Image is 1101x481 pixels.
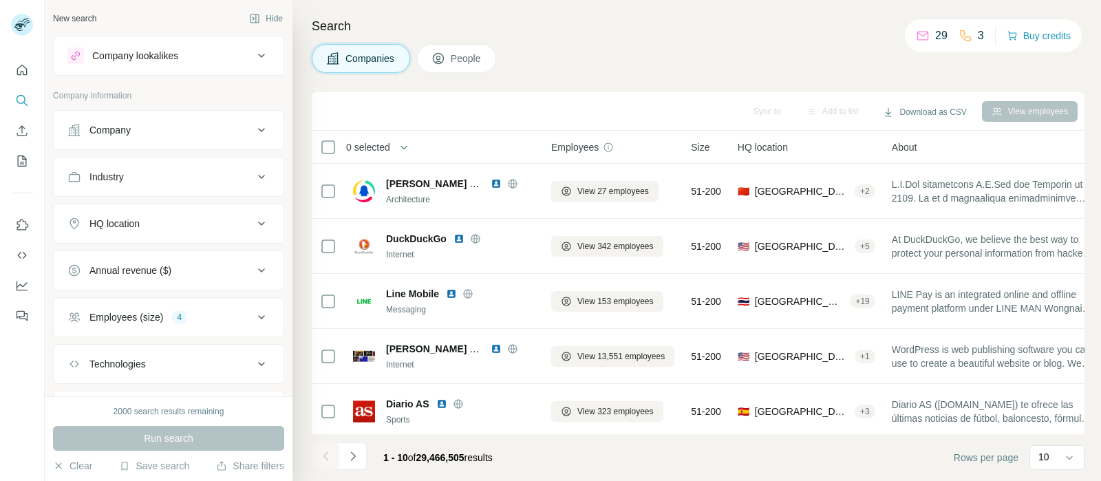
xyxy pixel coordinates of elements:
[738,184,749,198] span: 🇨🇳
[978,28,984,44] p: 3
[386,232,447,246] span: DuckDuckGo
[53,89,284,102] p: Company information
[873,102,976,122] button: Download as CSV
[54,39,284,72] button: Company lookalikes
[892,288,1095,315] span: LINE Pay is an integrated online and offline payment platform under LINE MAN Wongnai and LINE [GE...
[577,295,654,308] span: View 153 employees
[89,170,124,184] div: Industry
[11,213,33,237] button: Use Surfe on LinkedIn
[551,140,599,154] span: Employees
[54,254,284,287] button: Annual revenue ($)
[89,310,163,324] div: Employees (size)
[954,451,1018,464] span: Rows per page
[855,405,875,418] div: + 3
[89,264,171,277] div: Annual revenue ($)
[92,49,178,63] div: Company lookalikes
[408,452,416,463] span: of
[850,295,875,308] div: + 19
[345,52,396,65] span: Companies
[239,8,292,29] button: Hide
[691,350,721,363] span: 51-200
[892,140,917,154] span: About
[691,405,721,418] span: 51-200
[353,235,375,257] img: Logo of DuckDuckGo
[11,88,33,113] button: Search
[53,459,92,473] button: Clear
[54,114,284,147] button: Company
[11,149,33,173] button: My lists
[54,394,284,427] button: Keywords
[738,350,749,363] span: 🇺🇸
[386,397,429,411] span: Diario AS
[935,28,948,44] p: 29
[386,178,610,189] span: [PERSON_NAME] @ Patners Architects/Planners
[353,290,375,312] img: Logo of Line Mobile
[54,301,284,334] button: Employees (size)4
[551,181,659,202] button: View 27 employees
[577,350,665,363] span: View 13,551 employees
[691,239,721,253] span: 51-200
[738,405,749,418] span: 🇪🇸
[386,287,439,301] span: Line Mobile
[755,295,845,308] span: [GEOGRAPHIC_DATA], [GEOGRAPHIC_DATA]
[577,405,654,418] span: View 323 employees
[691,295,721,308] span: 51-200
[446,288,457,299] img: LinkedIn logo
[738,239,749,253] span: 🇺🇸
[491,178,502,189] img: LinkedIn logo
[892,398,1095,425] span: Diario AS ([DOMAIN_NAME]) te ofrece las últimas noticias de fútbol, baloncesto, fórmula 1, motoci...
[386,414,535,426] div: Sports
[11,303,33,328] button: Feedback
[1007,26,1071,45] button: Buy credits
[451,52,482,65] span: People
[89,357,146,371] div: Technologies
[738,295,749,308] span: 🇹🇭
[54,207,284,240] button: HQ location
[691,184,721,198] span: 51-200
[353,350,375,362] img: Logo of Cameron's Books and Magazines
[353,180,375,202] img: Logo of C.Y.Lee @ Patners Architects/Planners
[855,240,875,253] div: + 5
[386,359,535,371] div: Internet
[855,350,875,363] div: + 1
[551,346,674,367] button: View 13,551 employees
[312,17,1084,36] h4: Search
[11,118,33,143] button: Enrich CSV
[386,193,535,206] div: Architecture
[171,311,187,323] div: 4
[577,240,654,253] span: View 342 employees
[216,459,284,473] button: Share filters
[855,185,875,197] div: + 2
[11,273,33,298] button: Dashboard
[892,178,1095,205] span: L.I.Dol sitametcons A.E.Sed doe Temporin ut 2109. La et d magnaaliqua enimadminimve quis nostr ex...
[691,140,709,154] span: Size
[551,401,663,422] button: View 323 employees
[892,233,1095,260] span: At DuckDuckGo, we believe the best way to protect your personal information from hackers, scammer...
[436,398,447,409] img: LinkedIn logo
[386,248,535,261] div: Internet
[353,400,375,423] img: Logo of Diario AS
[755,184,849,198] span: [GEOGRAPHIC_DATA]
[892,343,1095,370] span: WordPress is web publishing software you can use to create a beautiful website or blog. We like t...
[119,459,189,473] button: Save search
[346,140,390,154] span: 0 selected
[54,348,284,381] button: Technologies
[11,58,33,83] button: Quick start
[383,452,408,463] span: 1 - 10
[54,160,284,193] button: Industry
[551,291,663,312] button: View 153 employees
[577,185,649,197] span: View 27 employees
[755,239,849,253] span: [GEOGRAPHIC_DATA], [US_STATE]
[755,405,849,418] span: [GEOGRAPHIC_DATA], Community of [GEOGRAPHIC_DATA]
[89,123,131,137] div: Company
[89,217,140,231] div: HQ location
[53,12,96,25] div: New search
[453,233,464,244] img: LinkedIn logo
[1038,450,1049,464] p: 10
[11,243,33,268] button: Use Surfe API
[114,405,224,418] div: 2000 search results remaining
[738,140,788,154] span: HQ location
[386,343,570,354] span: [PERSON_NAME] Books and Magazines
[491,343,502,354] img: LinkedIn logo
[551,236,663,257] button: View 342 employees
